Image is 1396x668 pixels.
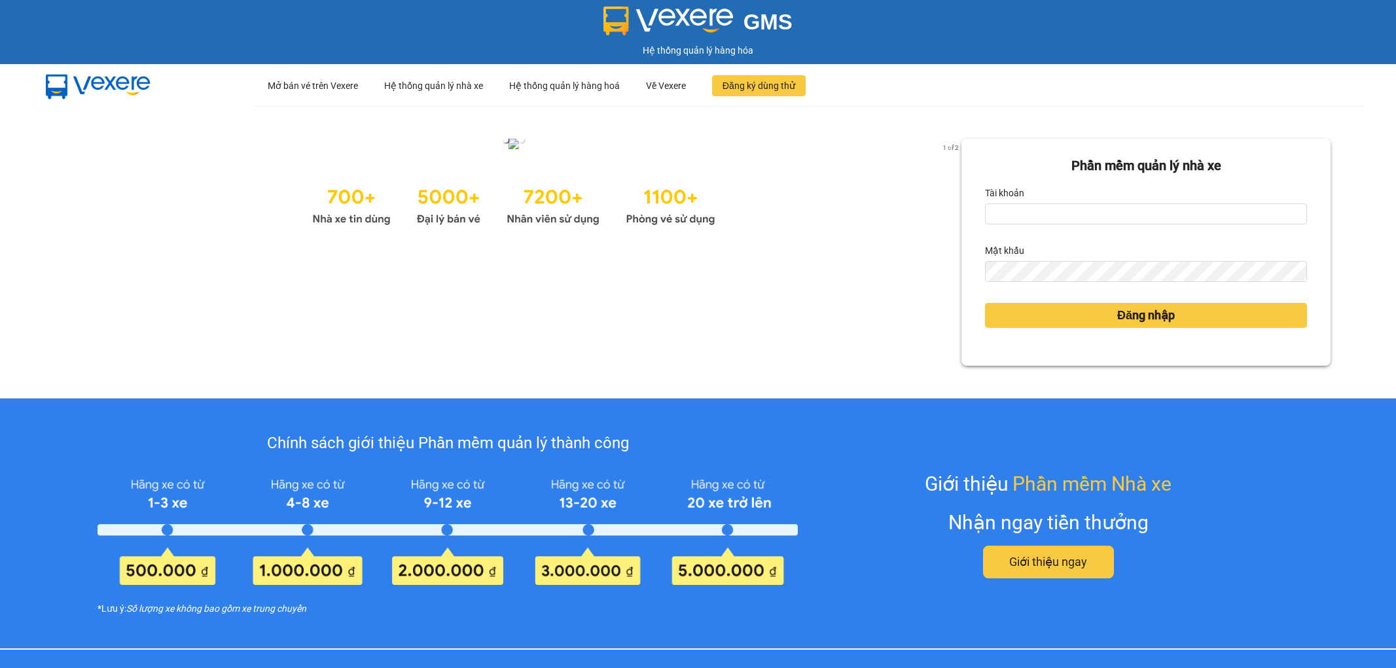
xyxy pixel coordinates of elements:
li: slide item 1 [503,137,509,143]
button: Giới thiệu ngay [983,546,1114,578]
button: next slide / item [943,139,961,153]
div: Chính sách giới thiệu Phần mềm quản lý thành công [98,431,798,456]
span: Đăng ký dùng thử [723,79,795,93]
a: GMS [603,20,793,30]
div: Giới thiệu [925,468,1172,499]
div: Hệ thống quản lý nhà xe [384,65,483,107]
li: slide item 2 [519,137,524,143]
span: GMS [743,10,793,34]
div: Hệ thống quản lý hàng hóa [3,43,1393,58]
img: Statistics.png [312,179,715,229]
button: Đăng nhập [985,303,1307,328]
div: Mở bán vé trên Vexere [268,65,358,107]
div: Nhận ngay tiền thưởng [948,507,1149,538]
input: Tài khoản [985,203,1307,224]
span: Giới thiệu ngay [1009,553,1087,571]
input: Mật khẩu [985,261,1307,282]
label: Mật khẩu [985,240,1024,261]
img: policy-intruduce-detail.png [98,472,798,585]
img: logo 2 [603,7,733,35]
div: Hệ thống quản lý hàng hoá [509,65,620,107]
div: Phần mềm quản lý nhà xe [985,156,1307,176]
i: Số lượng xe không bao gồm xe trung chuyển [126,601,306,616]
div: Về Vexere [646,65,686,107]
img: mbUUG5Q.png [33,64,164,107]
button: previous slide / item [65,139,84,153]
label: Tài khoản [985,183,1024,203]
button: Đăng ký dùng thử [712,75,806,96]
div: *Lưu ý: [98,601,798,616]
span: Phần mềm Nhà xe [1012,468,1172,499]
p: 1 of 2 [939,139,961,156]
span: Đăng nhập [1117,306,1175,325]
